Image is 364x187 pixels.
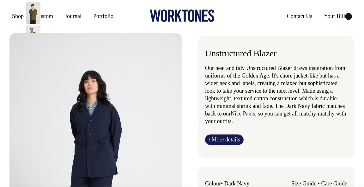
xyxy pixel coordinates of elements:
[284,10,315,22] a: Contact Us
[345,13,352,20] span: 0
[26,26,40,48] img: olive
[321,10,355,22] a: Your Bill0
[9,10,26,22] a: Shop
[91,10,116,22] a: Portfolio
[26,2,40,24] img: olive
[62,10,84,22] a: Journal
[33,10,56,22] a: Custom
